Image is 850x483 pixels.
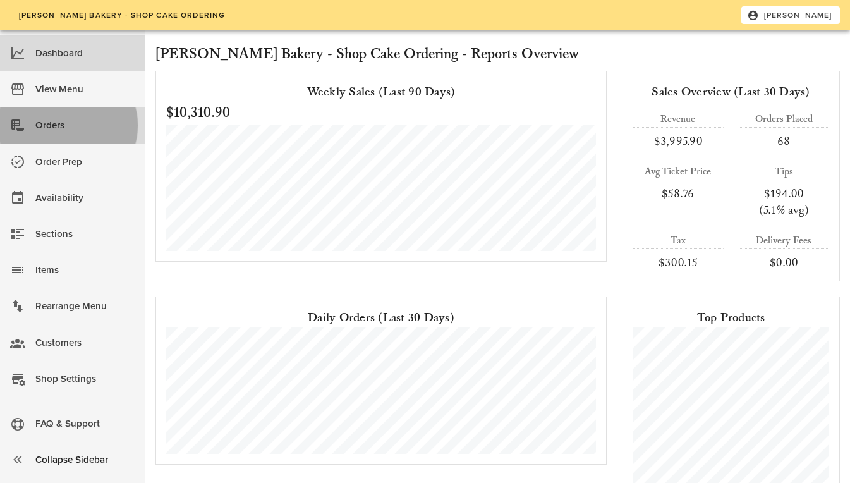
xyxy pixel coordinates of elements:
div: Weekly Sales (Last 90 Days) [166,82,596,102]
div: Order Prep [35,152,135,173]
div: $300.15 [633,254,724,271]
div: Delivery Fees [739,233,830,248]
div: Orders [35,115,135,136]
div: $3,995.90 [633,133,724,149]
div: Availability [35,188,135,209]
div: Daily Orders (Last 30 Days) [166,307,596,327]
h2: [PERSON_NAME] Bakery - Shop Cake Ordering - Reports Overview [155,43,840,66]
div: Sections [35,224,135,245]
div: Dashboard [35,43,135,64]
div: Collapse Sidebar [35,449,135,470]
div: $58.76 [633,185,724,202]
div: Tax [633,233,724,248]
div: Top Products [633,307,829,327]
div: FAQ & Support [35,413,135,434]
button: [PERSON_NAME] [741,6,840,24]
div: Avg Ticket Price [633,164,724,180]
div: Customers [35,333,135,353]
div: 68 [739,133,830,149]
div: Orders Placed [739,112,830,127]
h2: $10,310.90 [166,102,596,125]
a: [PERSON_NAME] Bakery - Shop Cake Ordering [10,6,233,24]
div: Tips [739,164,830,180]
span: [PERSON_NAME] Bakery - Shop Cake Ordering [18,11,225,20]
div: $194.00 (5.1% avg) [739,185,830,218]
span: [PERSON_NAME] [750,9,832,21]
div: Items [35,260,135,281]
div: Shop Settings [35,369,135,389]
div: Revenue [633,112,724,127]
div: Sales Overview (Last 30 Days) [633,82,829,102]
div: Rearrange Menu [35,296,135,317]
div: View Menu [35,79,135,100]
div: $0.00 [739,254,830,271]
